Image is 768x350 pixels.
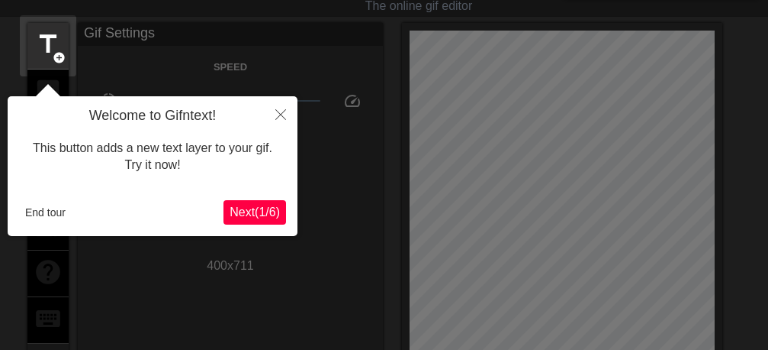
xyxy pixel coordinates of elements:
[19,201,72,224] button: End tour
[230,206,280,219] span: Next ( 1 / 6 )
[19,125,286,190] div: This button adds a new text layer to your gif. Try it now!
[264,96,297,131] button: Close
[19,108,286,125] h4: Welcome to Gifntext!
[223,200,286,225] button: Next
